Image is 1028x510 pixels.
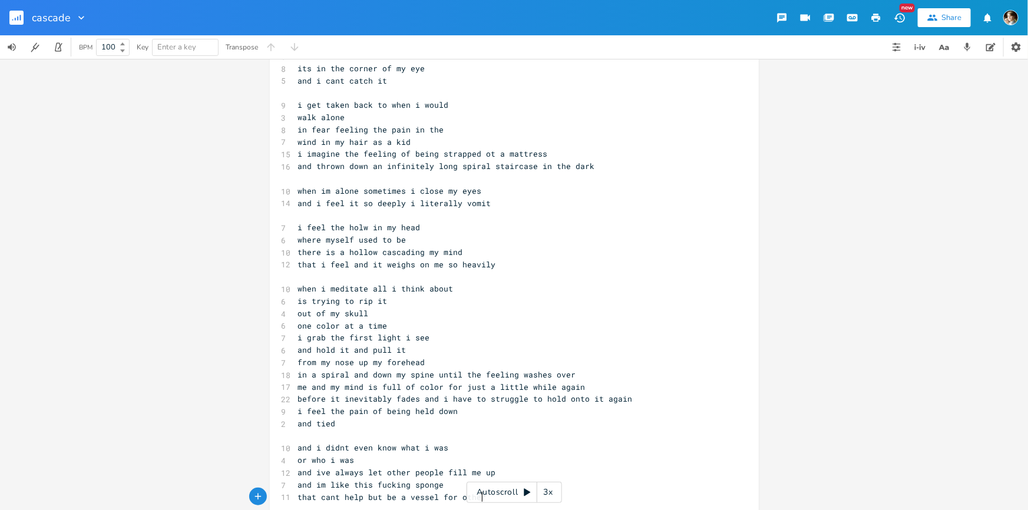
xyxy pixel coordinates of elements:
img: Robert Wise [1003,10,1019,25]
span: that i feel and it weighs on me so heavily [298,259,496,270]
span: and i dont know what it is like [298,51,444,61]
span: me and my mind is full of color for just a little while again [298,382,586,392]
span: i grab the first light i see [298,332,430,343]
span: walk alone [298,112,345,122]
span: there is a hollow cascading my mind [298,247,463,257]
span: i imagine the feeling of being strapped ot a mattress [298,148,548,159]
span: i get taken back to when i would [298,100,449,110]
span: in a spiral and down my spine until the feeling washes over [298,369,576,380]
div: Share [941,12,961,23]
span: i feel the holw in my head [298,222,421,233]
span: where myself used to be [298,234,406,245]
span: and im like this fucking sponge [298,479,444,490]
span: that cant help but be a vessel for other [298,492,487,502]
div: Key [137,44,148,51]
span: and thrown down an infinitely long spiral staircase in the dark [298,161,595,171]
span: its in the corner of my eye [298,63,425,74]
span: when im alone sometimes i close my eyes [298,186,482,196]
span: cascade [32,12,71,23]
span: and ive always let other people fill me up [298,467,496,478]
div: Autoscroll [467,482,562,503]
span: is trying to rip it [298,296,388,306]
span: and i didnt even know what i was [298,442,449,453]
span: and i feel it so deeply i literally vomit [298,198,491,208]
span: one color at a time [298,320,388,331]
div: Transpose [226,44,258,51]
button: New [888,7,911,28]
span: before it inevitably fades and i have to struggle to hold onto it again [298,393,633,404]
div: BPM [79,44,92,51]
button: Share [918,8,971,27]
span: out of my skull [298,308,369,319]
div: New [900,4,915,12]
span: when i meditate all i think about [298,283,454,294]
span: and i cant catch it [298,75,388,86]
span: Enter a key [157,42,196,52]
span: and tied [298,418,336,429]
span: i feel the pain of being held down [298,406,458,416]
div: 3x [537,482,558,503]
span: and hold it and pull it [298,345,406,355]
span: from my nose up my forehead [298,357,425,367]
span: in fear feeling the pain in the [298,124,444,135]
span: or who i was [298,455,355,465]
span: wind in my hair as a kid [298,137,411,147]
